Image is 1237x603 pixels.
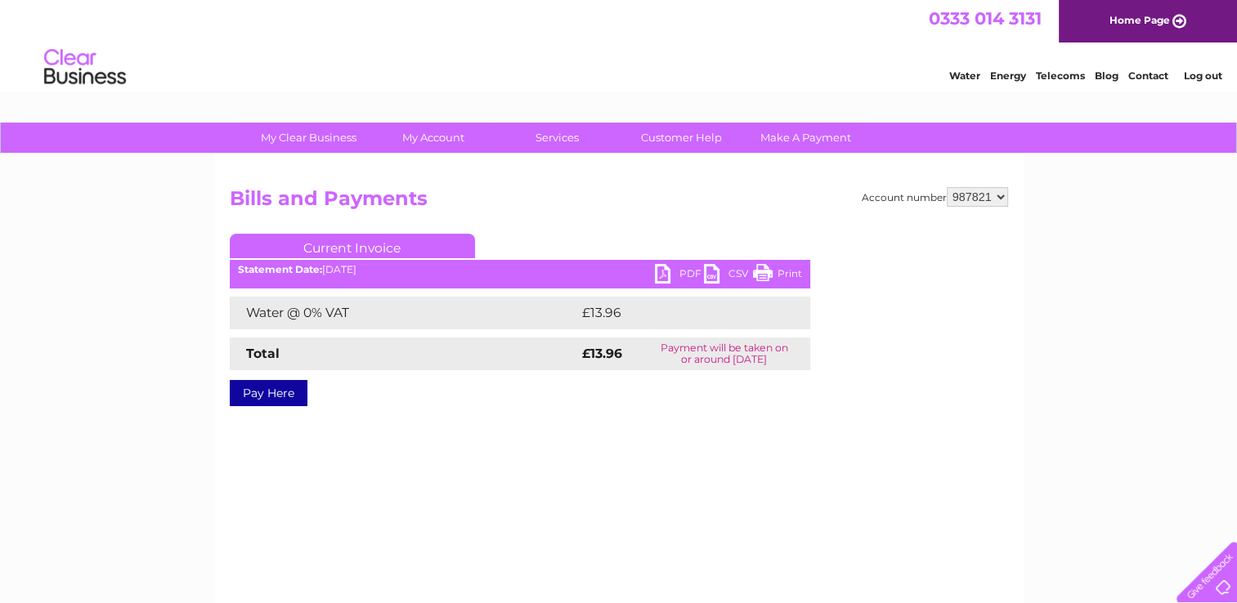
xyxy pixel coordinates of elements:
a: CSV [704,264,753,288]
a: Pay Here [230,380,307,406]
a: Water [949,69,980,82]
div: Account number [862,187,1008,207]
td: £13.96 [578,297,776,329]
td: Water @ 0% VAT [230,297,578,329]
div: [DATE] [230,264,810,275]
a: My Account [365,123,500,153]
td: Payment will be taken on or around [DATE] [639,337,810,370]
a: Energy [990,69,1026,82]
h2: Bills and Payments [230,187,1008,218]
a: Make A Payment [738,123,873,153]
a: Current Invoice [230,234,475,258]
a: My Clear Business [241,123,376,153]
strong: Total [246,346,280,361]
a: Customer Help [614,123,749,153]
a: Telecoms [1036,69,1085,82]
a: Contact [1128,69,1168,82]
b: Statement Date: [238,263,322,275]
a: Services [490,123,625,153]
a: Log out [1183,69,1221,82]
a: 0333 014 3131 [929,8,1042,29]
div: Clear Business is a trading name of Verastar Limited (registered in [GEOGRAPHIC_DATA] No. 3667643... [233,9,1006,79]
a: Blog [1095,69,1118,82]
a: PDF [655,264,704,288]
a: Print [753,264,802,288]
strong: £13.96 [582,346,622,361]
img: logo.png [43,42,127,92]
